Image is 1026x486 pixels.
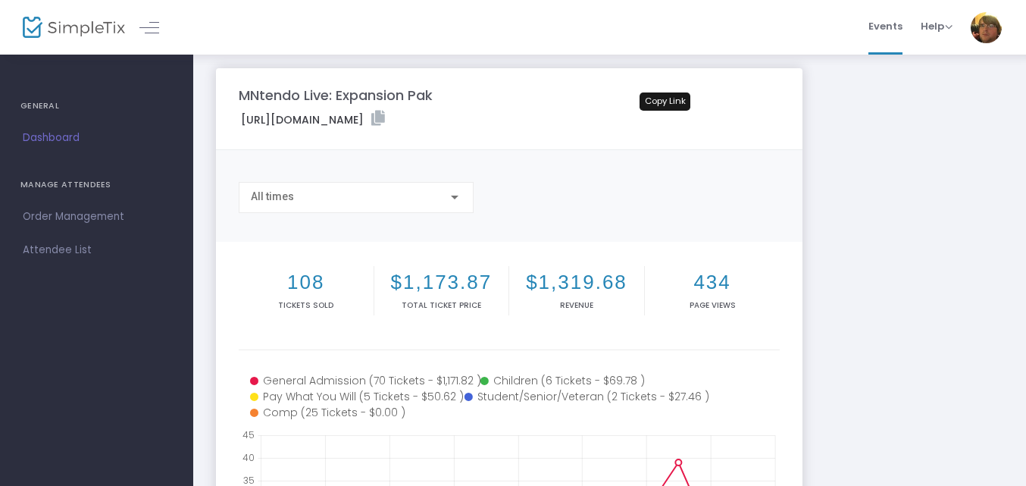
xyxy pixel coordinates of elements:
h2: $1,319.68 [512,271,641,294]
div: Copy Link [640,92,690,111]
span: Attendee List [23,240,170,260]
h4: GENERAL [20,91,173,121]
p: Page Views [648,299,777,311]
label: [URL][DOMAIN_NAME] [241,111,385,128]
p: Revenue [512,299,641,311]
h4: MANAGE ATTENDEES [20,170,173,200]
span: Order Management [23,207,170,227]
p: Total Ticket Price [377,299,506,311]
h2: 434 [648,271,777,294]
m-panel-title: MNtendo Live: Expansion Pak [239,85,433,105]
text: 40 [242,451,255,464]
span: Dashboard [23,128,170,148]
span: Help [921,19,952,33]
p: Tickets sold [242,299,371,311]
text: 45 [242,428,255,441]
span: All times [251,190,294,202]
span: Events [868,7,902,45]
h2: $1,173.87 [377,271,506,294]
h2: 108 [242,271,371,294]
